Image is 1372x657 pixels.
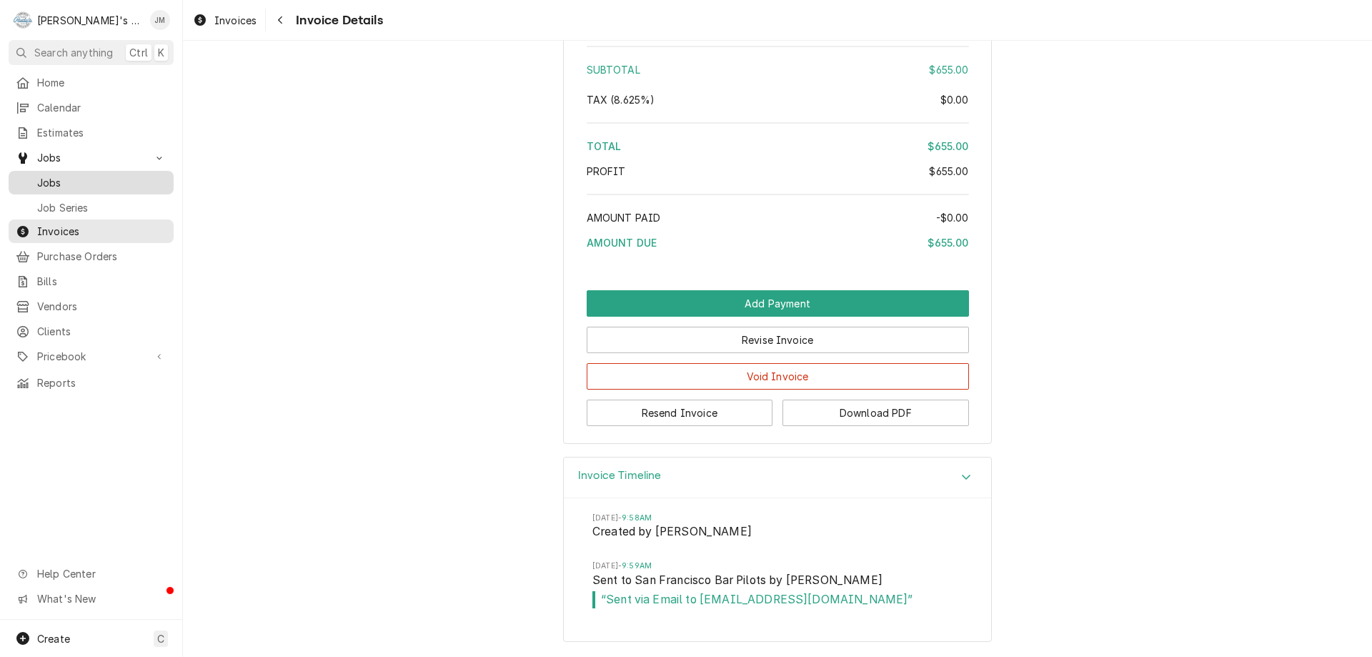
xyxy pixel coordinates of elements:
[9,320,174,343] a: Clients
[564,458,991,498] button: Accordion Details Expand Trigger
[9,71,174,94] a: Home
[928,235,968,250] div: $655.00
[929,62,968,77] div: $655.00
[928,139,968,154] div: $655.00
[592,591,963,608] span: Event Message
[158,45,164,60] span: K
[9,244,174,268] a: Purchase Orders
[150,10,170,30] div: Jim McIntyre's Avatar
[587,290,969,426] div: Button Group
[587,165,626,177] span: Profit
[587,62,969,77] div: Subtotal
[587,212,661,224] span: Amount Paid
[622,561,652,570] em: 9:59AM
[563,457,992,642] div: Invoice Timeline
[940,92,969,107] div: $0.00
[9,562,174,586] a: Go to Help Center
[587,210,969,225] div: Amount Paid
[37,324,166,339] span: Clients
[37,299,166,314] span: Vendors
[9,270,174,293] a: Bills
[9,171,174,194] a: Jobs
[587,353,969,390] div: Button Group Row
[592,513,963,524] span: Timestamp
[592,560,963,572] span: Timestamp
[936,210,969,225] div: -$0.00
[587,94,655,106] span: [6.25%] California State [1%] California, Contra Costa County [1.375%] California, San Francisco ...
[37,249,166,264] span: Purchase Orders
[782,400,969,426] button: Download PDF
[929,164,968,179] div: $655.00
[37,125,166,140] span: Estimates
[37,375,166,390] span: Reports
[37,175,166,190] span: Jobs
[564,458,991,498] div: Accordion Header
[37,566,165,581] span: Help Center
[587,400,773,426] button: Resend Invoice
[592,513,963,560] li: Event
[37,274,166,289] span: Bills
[37,200,166,215] span: Job Series
[622,513,652,523] em: 9:58AM
[37,100,166,115] span: Calendar
[9,146,174,169] a: Go to Jobs
[587,164,969,179] div: Profit
[13,10,33,30] div: Rudy's Commercial Refrigeration's Avatar
[578,469,662,483] h3: Invoice Timeline
[9,587,174,611] a: Go to What's New
[9,371,174,395] a: Reports
[564,498,991,641] div: Accordion Body
[592,560,963,626] li: Event
[587,41,969,260] div: Amount Summary
[587,235,969,250] div: Amount Due
[292,11,382,30] span: Invoice Details
[587,237,657,249] span: Amount Due
[150,10,170,30] div: JM
[587,327,969,353] button: Revise Invoice
[587,363,969,390] button: Void Invoice
[37,75,166,90] span: Home
[587,140,622,152] span: Total
[9,40,174,65] button: Search anythingCtrlK
[13,10,33,30] div: R
[9,219,174,243] a: Invoices
[157,631,164,646] span: C
[9,121,174,144] a: Estimates
[592,572,963,592] span: Event String
[587,92,969,107] div: Tax
[269,9,292,31] button: Navigate back
[214,13,257,28] span: Invoices
[587,290,969,317] div: Button Group Row
[587,139,969,154] div: Total
[129,45,148,60] span: Ctrl
[587,317,969,353] div: Button Group Row
[587,390,969,426] div: Button Group Row
[9,96,174,119] a: Calendar
[587,290,969,317] button: Add Payment
[37,224,166,239] span: Invoices
[9,345,174,368] a: Go to Pricebook
[9,196,174,219] a: Job Series
[37,349,145,364] span: Pricebook
[37,633,70,645] span: Create
[587,64,640,76] span: Subtotal
[37,150,145,165] span: Jobs
[187,9,262,32] a: Invoices
[9,295,174,318] a: Vendors
[592,523,963,543] span: Event String
[37,13,142,28] div: [PERSON_NAME]'s Commercial Refrigeration
[34,45,113,60] span: Search anything
[37,591,165,606] span: What's New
